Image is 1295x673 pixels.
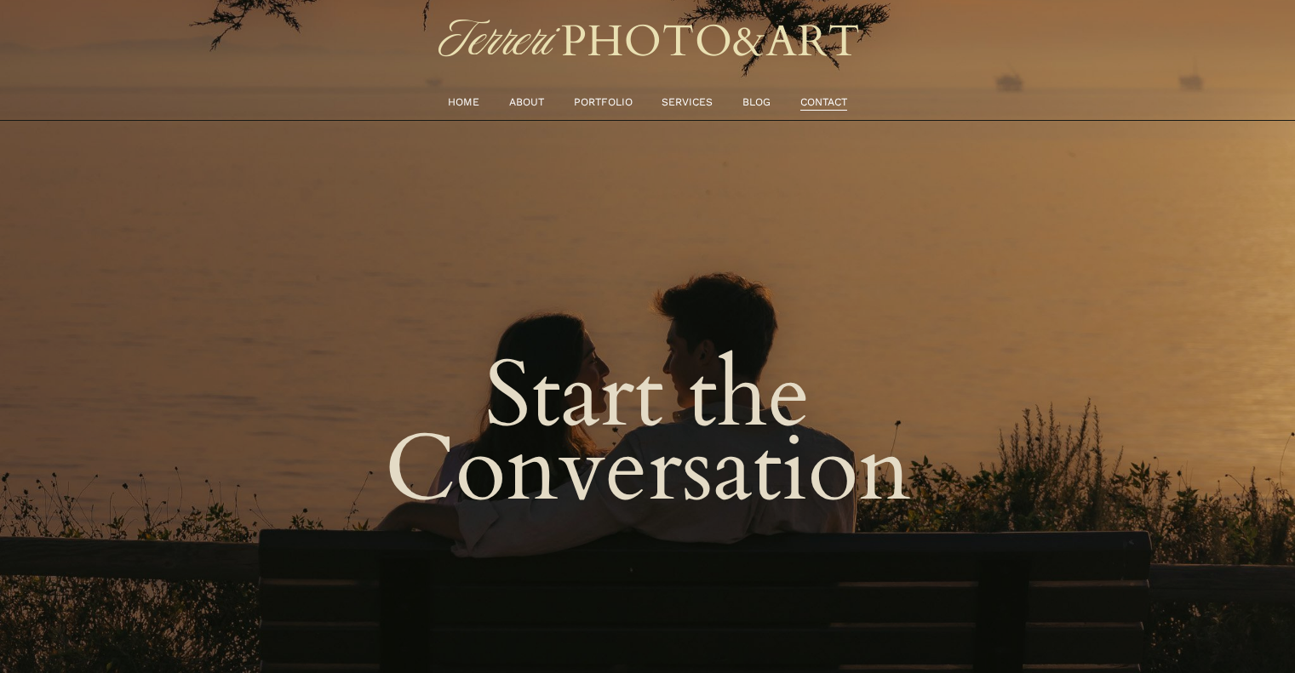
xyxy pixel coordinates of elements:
a: BLOG [742,94,771,111]
img: TERRERI PHOTO &amp; ART [435,9,861,73]
a: SERVICES [662,94,713,111]
a: ABOUT [509,94,544,111]
a: PORTFOLIO [574,94,633,111]
span: Start the Conversation [385,333,911,533]
a: HOME [448,94,479,111]
a: CONTACT [800,94,847,111]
